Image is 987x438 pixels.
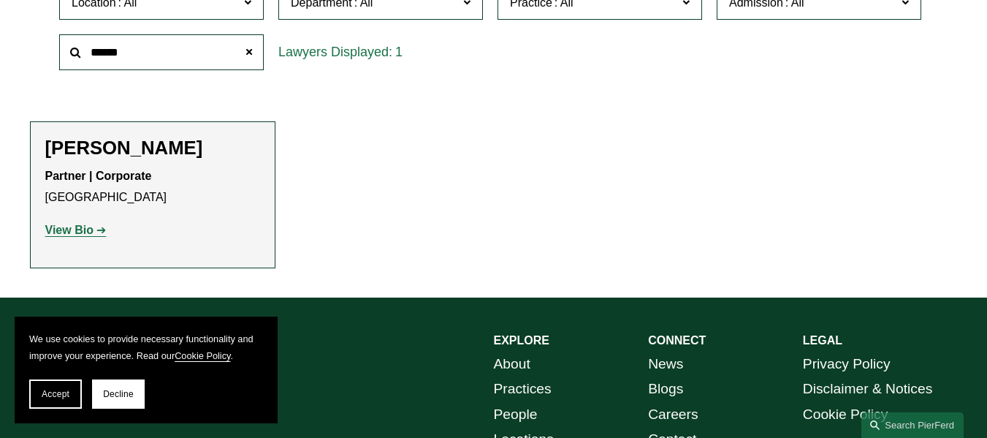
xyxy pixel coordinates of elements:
a: About [494,352,530,377]
strong: EXPLORE [494,334,549,347]
a: Disclaimer & Notices [803,377,932,402]
strong: View Bio [45,224,94,236]
strong: CONNECT [648,334,706,347]
a: Privacy Policy [803,352,891,377]
a: News [648,352,683,377]
section: Cookie banner [15,317,278,423]
a: View Bio [45,224,107,236]
a: People [494,402,538,428]
button: Accept [29,380,82,409]
a: Careers [648,402,698,428]
span: Accept [42,389,69,399]
button: Decline [92,380,145,409]
span: Decline [103,389,134,399]
a: Cookie Policy [175,350,230,361]
strong: LEGAL [803,334,842,347]
a: Blogs [648,377,683,402]
p: [GEOGRAPHIC_DATA] [45,166,261,208]
h2: [PERSON_NAME] [45,137,261,159]
a: Practices [494,377,552,402]
a: Cookie Policy [803,402,888,428]
a: Search this site [861,412,964,438]
span: 1 [395,45,403,59]
p: We use cookies to provide necessary functionality and improve your experience. Read our . [29,331,263,365]
strong: Partner | Corporate [45,170,152,182]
